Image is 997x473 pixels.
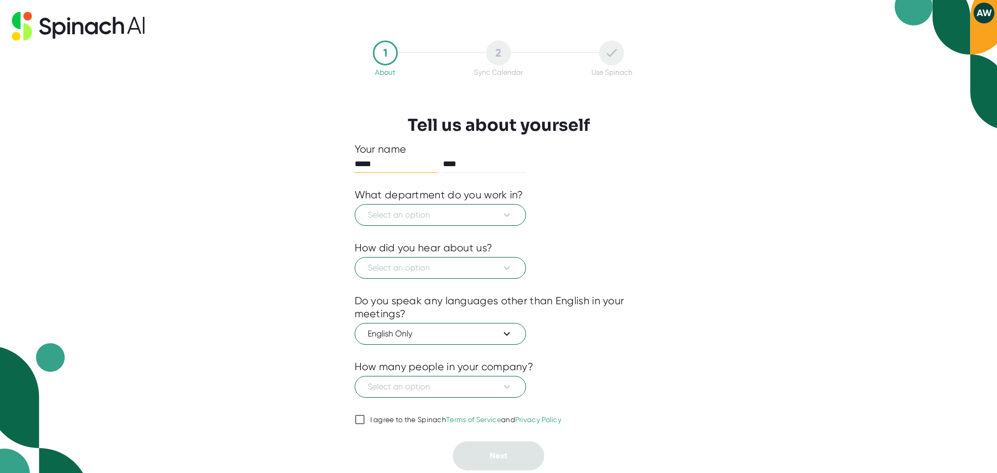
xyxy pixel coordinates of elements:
[355,241,493,254] div: How did you hear about us?
[368,381,513,393] span: Select an option
[368,328,513,340] span: English Only
[974,3,994,23] button: AW
[408,115,590,135] h3: Tell us about yourself
[355,188,523,201] div: What department do you work in?
[370,415,562,425] div: I agree to the Spinach and
[453,441,544,470] button: Next
[355,323,526,345] button: English Only
[375,68,395,76] div: About
[474,68,523,76] div: Sync Calendar
[490,451,507,461] span: Next
[355,257,526,279] button: Select an option
[368,262,513,274] span: Select an option
[368,209,513,221] span: Select an option
[373,40,398,65] div: 1
[355,143,643,156] div: Your name
[515,415,561,424] a: Privacy Policy
[355,360,534,373] div: How many people in your company?
[591,68,632,76] div: Use Spinach
[486,40,511,65] div: 2
[355,204,526,226] button: Select an option
[355,376,526,398] button: Select an option
[446,415,501,424] a: Terms of Service
[355,294,643,320] div: Do you speak any languages other than English in your meetings?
